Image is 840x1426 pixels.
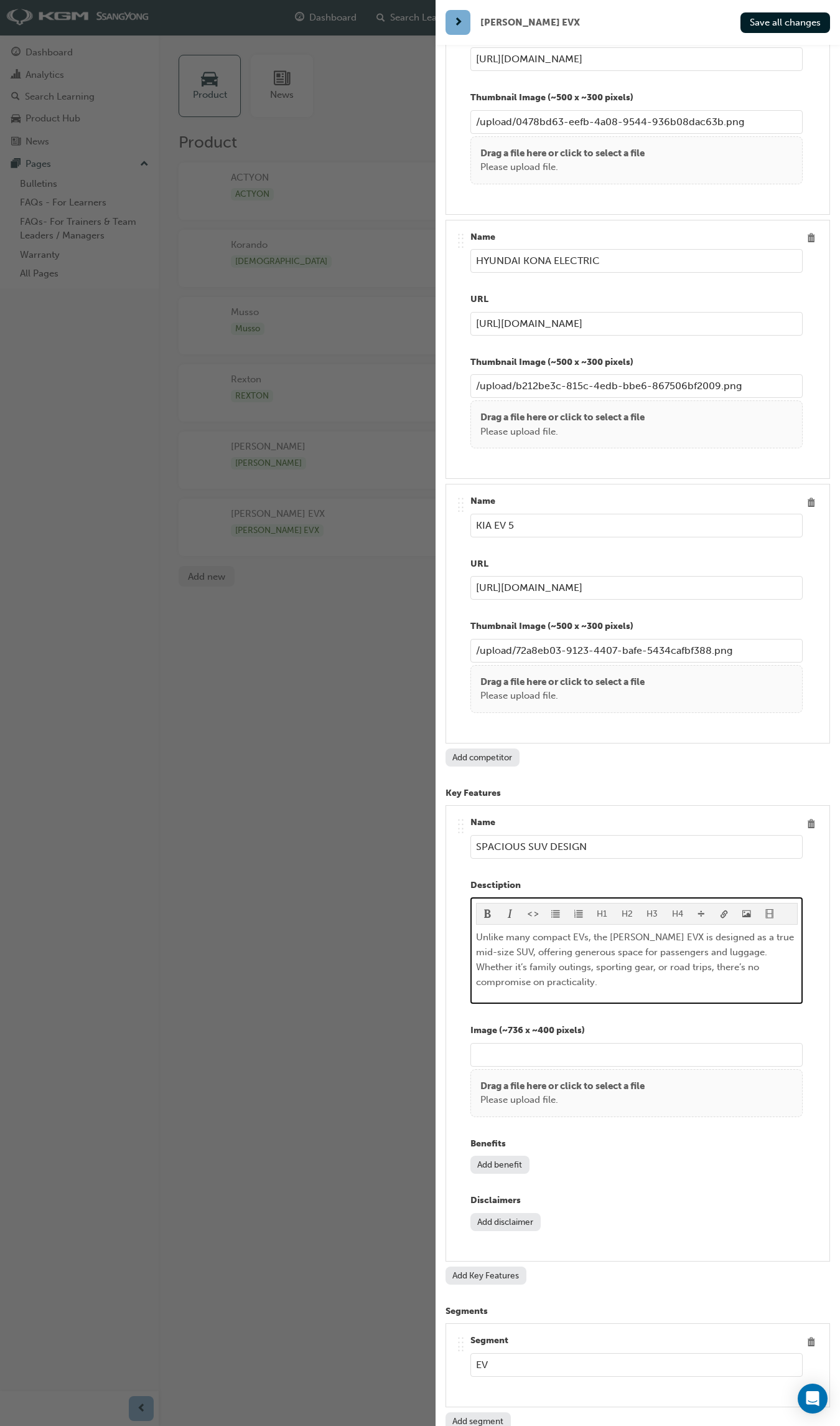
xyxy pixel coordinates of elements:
span: next-icon [454,16,463,29]
button: format_ul-icon [544,904,567,924]
p: Benefits [470,1137,803,1151]
button: Add disclaimer [470,1213,541,1231]
button: Add Key Features [446,1267,526,1285]
p: Drag a file here or click to select a file [480,675,645,689]
span: Save all changes [750,17,821,28]
div: Drag a file here or click to select a filePlease upload file. [470,400,803,448]
span: format_italic-icon [506,910,515,920]
div: Drag a file here or click to select a filePlease upload file. [470,1069,803,1117]
div: .. .. .. .. [456,230,465,251]
p: Drag a file here or click to select a file [480,410,645,425]
p: Segment [470,1334,803,1348]
p: Thumbnail Image (~500 x ~300 pixels) [470,356,803,370]
div: .. .. .. ..Name Desctiption format_bold-iconformat_italic-iconformat_monospace-iconformat_ul-icon... [446,805,830,1262]
p: Name [470,494,803,509]
button: video-icon [758,904,782,924]
p: Segments [446,1305,830,1319]
span: format_bold-icon [483,910,492,920]
p: Image (~736 x ~400 pixels) [470,1024,803,1038]
span: video-icon [765,910,774,920]
button: image-icon [735,904,758,924]
button: Add benefit [470,1156,530,1174]
span: divider-icon [697,910,706,920]
p: Name [470,230,803,245]
button: Delete [803,816,819,833]
span: format_ol-icon [574,910,583,920]
p: Please upload file. [480,689,645,703]
div: Drag a file here or click to select a filePlease upload file. [470,665,803,713]
span: format_monospace-icon [529,910,538,920]
p: Name [470,816,803,830]
button: Delete [803,230,819,247]
div: .. .. .. ..Segment Delete [446,1323,830,1407]
div: .. .. .. ..Name URL Thumbnail Image (~500 x ~300 pixels) Drag a file here or click to select a fi... [446,220,830,479]
span: Unlike many compact EVs, the [PERSON_NAME] EVX is designed as a true mid-size SUV, offering gener... [476,932,796,988]
p: Please upload file. [480,160,645,174]
div: .. .. .. ..Name URL Thumbnail Image (~500 x ~300 pixels) Drag a file here or click to select a fi... [446,484,830,744]
span: [PERSON_NAME] EVX [480,16,580,30]
button: Delete [803,494,819,511]
button: link-icon [713,904,736,924]
button: format_ol-icon [567,904,590,924]
div: Drag a file here or click to select a filePlease upload file. [470,136,803,184]
p: Drag a file here or click to select a file [480,1079,645,1093]
button: Save all changes [740,12,830,33]
button: divider-icon [690,904,713,924]
button: format_italic-icon [499,904,522,924]
p: URL [470,293,803,307]
p: Desctiption [470,879,803,893]
div: .. .. .. .. [456,816,465,836]
p: Please upload file. [480,425,645,439]
p: Please upload file. [480,1093,645,1107]
p: Thumbnail Image (~500 x ~300 pixels) [470,620,803,634]
div: .. .. .. .. [456,494,465,515]
span: format_ul-icon [551,910,560,920]
span: image-icon [742,910,751,920]
button: H2 [615,904,640,924]
p: URL [470,557,803,572]
button: Delete [803,1334,819,1351]
button: Add competitor [446,748,520,767]
div: Open Intercom Messenger [798,1384,828,1414]
p: Disclaimers [470,1194,803,1208]
button: format_monospace-icon [522,904,545,924]
button: H3 [640,904,665,924]
p: Thumbnail Image (~500 x ~300 pixels) [470,91,803,105]
span: link-icon [720,910,729,920]
button: format_bold-icon [477,904,500,924]
button: H1 [590,904,615,924]
div: .. .. .. .. [456,1334,465,1354]
p: Key Features [446,786,830,801]
button: H4 [665,904,691,924]
p: Drag a file here or click to select a file [480,146,645,161]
